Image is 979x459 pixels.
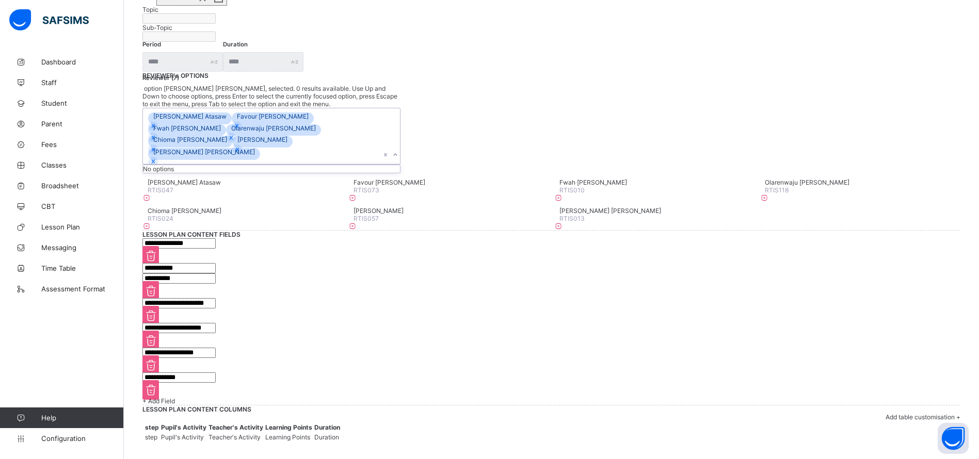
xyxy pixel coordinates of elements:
[148,112,232,120] div: [PERSON_NAME] Atasaw
[9,9,89,31] img: safsims
[41,285,124,293] span: Assessment Format
[41,182,124,190] span: Broadsheet
[142,405,251,413] span: LESSON PLAN CONTENT COLUMNS
[559,207,755,215] span: [PERSON_NAME] [PERSON_NAME]
[208,423,264,432] th: Teacher's Activity
[148,207,343,215] span: Chioma [PERSON_NAME]
[232,136,293,143] div: [PERSON_NAME]
[41,58,124,66] span: Dashboard
[314,423,341,432] th: Duration
[161,433,207,441] td: Pupil's Activity
[41,99,124,107] span: Student
[41,414,123,422] span: Help
[142,231,240,238] span: LESSON PLAN CONTENT FIELDS
[41,202,124,210] span: CBT
[232,112,314,120] div: Favour [PERSON_NAME]
[145,423,159,432] th: step
[142,85,397,108] span: 0 results available. Use Up and Down to choose options, press Enter to select the currently focus...
[886,413,960,421] span: + Add table customisation
[41,223,124,231] span: Lesson Plan
[265,423,313,432] th: Learning Points
[354,178,549,186] span: Favour [PERSON_NAME]
[559,215,585,222] span: RTIS013
[765,178,960,186] span: Olarenwaju [PERSON_NAME]
[559,186,585,194] span: RTIS010
[41,243,124,252] span: Messaging
[938,423,969,454] button: Open asap
[142,24,172,31] label: Sub-Topic
[41,264,124,272] span: Time Table
[148,136,232,143] div: Chioma [PERSON_NAME]
[354,207,549,215] span: [PERSON_NAME]
[142,397,175,405] span: + Add Field
[559,178,755,186] span: Fwah [PERSON_NAME]
[148,124,226,132] div: Fwah [PERSON_NAME]
[148,178,343,186] span: [PERSON_NAME] Atasaw
[41,120,124,128] span: Parent
[765,186,789,194] span: RTIS118
[41,78,124,87] span: Staff
[354,215,379,222] span: RTIS057
[142,41,161,48] label: Period
[41,140,124,149] span: Fees
[148,215,173,222] span: RTIS024
[41,434,123,442] span: Configuration
[226,124,321,132] div: Olarenwaju [PERSON_NAME]
[148,148,260,156] div: [PERSON_NAME] [PERSON_NAME]
[354,186,379,194] span: RTIS073
[41,161,124,169] span: Classes
[145,433,159,441] td: step
[143,165,400,173] div: No options
[148,186,173,194] span: RTIS047
[142,74,179,81] span: Reviewer (7)
[208,433,264,441] td: Teacher's Activity
[161,423,207,432] th: Pupil's Activity
[142,72,208,79] span: REVIEWER's OPTIONS
[314,433,341,441] td: Duration
[142,6,158,13] label: Topic
[142,85,295,92] span: option [PERSON_NAME] [PERSON_NAME], selected.
[223,41,248,48] label: Duration
[265,433,313,441] td: Learning Points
